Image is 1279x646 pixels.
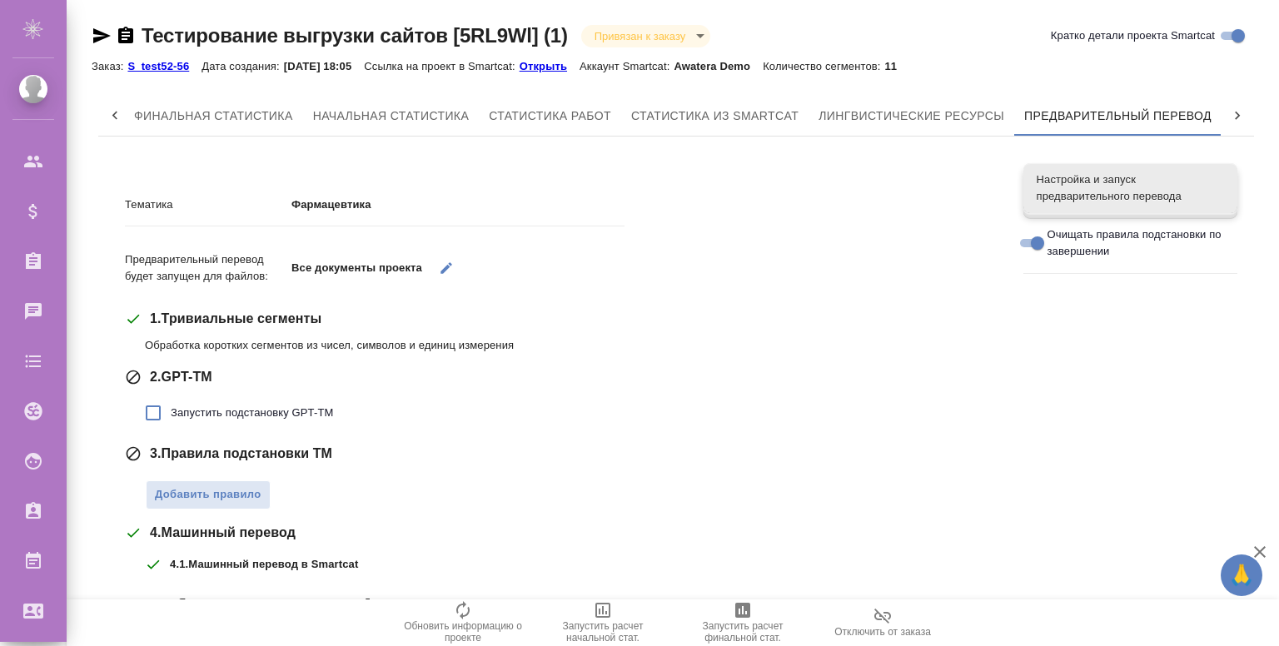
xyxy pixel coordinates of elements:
p: Дата создания: [202,60,283,72]
svg: Этап будет запущен [125,524,142,541]
button: Скопировать ссылку для ЯМессенджера [92,26,112,46]
span: Лингвистические ресурсы [819,106,1004,127]
div: Настройка и запуск предварительного перевода [1023,163,1237,213]
span: Финальная статистика [134,106,293,127]
p: 4 . 1 . Машинный перевод в Smartcat [170,556,358,573]
svg: Этап не будет запущен [125,445,142,462]
button: Скопировать ссылку [116,26,136,46]
p: Обработка коротких сегментов из чисел, символов и единиц измерения [145,337,998,354]
span: Очищать правила подстановки по завершении [1048,226,1225,260]
p: Заказ: [92,60,127,72]
span: Запустить расчет начальной стат. [543,620,663,644]
p: Все документы проекта [291,260,422,276]
a: Тестирование выгрузки сайтов [5RL9Wl] (1) [142,24,568,47]
button: Привязан к заказу [590,29,690,43]
button: Отключить от заказа [813,599,953,646]
p: Фармацевтика [291,196,625,213]
span: Настройка и запуск предварительного перевода [1037,171,1224,205]
p: Awatera Demo [674,60,763,72]
span: Кратко детали проекта Smartcat [1051,27,1215,44]
p: [DATE] 18:05 [284,60,365,72]
span: Статистика из Smartcat [631,106,799,127]
span: 3 . Правила подстановки TM [150,444,332,464]
p: Ссылка на проект в Smartcat: [364,60,519,72]
svg: Этап не будет запущен [125,369,142,385]
p: Аккаунт Smartcat: [580,60,674,72]
svg: Этап будет запущен [145,556,162,573]
svg: Этап будет запущен [125,311,142,327]
p: Язык [178,594,351,611]
p: Предварительный перевод будет запущен для файлов: [125,251,291,285]
span: 1 . Тривиальные сегменты [150,309,321,329]
button: Запустить расчет финальной стат. [673,599,813,646]
span: Запустить подстановку GPT-TM [171,405,333,421]
span: Предварительный перевод [1024,106,1212,127]
button: 🙏 [1221,554,1262,596]
span: Обновить информацию о проекте [403,620,523,644]
p: Количество сегментов: [763,60,884,72]
a: S_test52-56 [127,58,202,72]
div: Привязан к заказу [581,25,710,47]
span: Запустить расчет финальной стат. [683,620,803,644]
span: 4 . Машинный перевод [150,523,296,543]
p: Движок [364,594,610,611]
p: Тематика [125,196,291,213]
p: 11 [885,60,910,72]
p: Открыть [520,60,580,72]
span: Отключить от заказа [834,626,931,638]
button: Запустить расчет начальной стат. [533,599,673,646]
button: Обновить информацию о проекте [393,599,533,646]
span: Статистика работ [489,106,611,127]
span: Добавить правило [155,485,261,504]
span: Начальная статистика [313,106,470,127]
a: Открыть [520,58,580,72]
span: 2 . GPT-ТМ [150,367,212,387]
p: S_test52-56 [127,60,202,72]
button: Добавить правило [146,480,271,509]
button: Выбрать файлы [430,251,464,285]
span: 🙏 [1227,558,1256,593]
